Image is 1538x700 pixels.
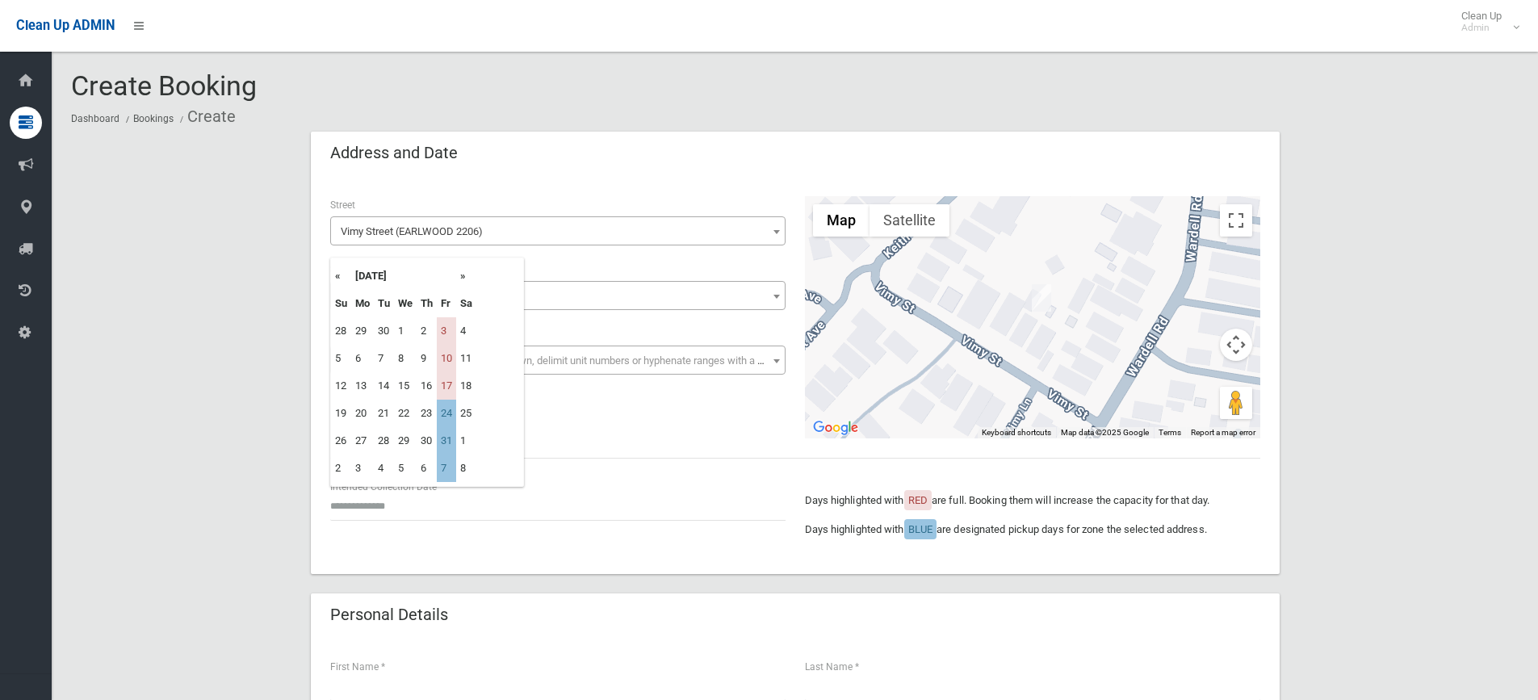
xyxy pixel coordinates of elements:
[805,491,1260,510] p: Days highlighted with are full. Booking them will increase the capacity for that day.
[1061,428,1149,437] span: Map data ©2025 Google
[437,290,456,317] th: Fr
[331,262,351,290] th: «
[1220,204,1252,237] button: Toggle fullscreen view
[1220,387,1252,419] button: Drag Pegman onto the map to open Street View
[417,317,437,345] td: 2
[374,372,394,400] td: 14
[331,290,351,317] th: Su
[437,455,456,482] td: 7
[351,345,374,372] td: 6
[908,494,928,506] span: RED
[908,523,932,535] span: BLUE
[456,262,476,290] th: »
[351,290,374,317] th: Mo
[456,427,476,455] td: 1
[1220,329,1252,361] button: Map camera controls
[417,290,437,317] th: Th
[351,372,374,400] td: 13
[374,345,394,372] td: 7
[351,262,456,290] th: [DATE]
[437,400,456,427] td: 24
[456,317,476,345] td: 4
[16,18,115,33] span: Clean Up ADMIN
[394,345,417,372] td: 8
[133,113,174,124] a: Bookings
[417,372,437,400] td: 16
[982,427,1051,438] button: Keyboard shortcuts
[331,372,351,400] td: 12
[331,455,351,482] td: 2
[394,290,417,317] th: We
[417,345,437,372] td: 9
[330,281,786,310] span: 3
[331,345,351,372] td: 5
[331,400,351,427] td: 19
[331,427,351,455] td: 26
[1159,428,1181,437] a: Terms (opens in new tab)
[1453,10,1518,34] span: Clean Up
[374,290,394,317] th: Tu
[437,345,456,372] td: 10
[456,290,476,317] th: Sa
[813,204,870,237] button: Show street map
[374,455,394,482] td: 4
[351,317,374,345] td: 29
[71,69,257,102] span: Create Booking
[374,317,394,345] td: 30
[334,220,782,243] span: Vimy Street (EARLWOOD 2206)
[374,400,394,427] td: 21
[805,520,1260,539] p: Days highlighted with are designated pickup days for zone the selected address.
[334,285,782,308] span: 3
[809,417,862,438] a: Open this area in Google Maps (opens a new window)
[351,400,374,427] td: 20
[417,455,437,482] td: 6
[394,372,417,400] td: 15
[456,372,476,400] td: 18
[311,599,467,631] header: Personal Details
[351,455,374,482] td: 3
[456,455,476,482] td: 8
[341,354,792,367] span: Select the unit number from the dropdown, delimit unit numbers or hyphenate ranges with a comma
[417,427,437,455] td: 30
[311,137,477,169] header: Address and Date
[456,345,476,372] td: 11
[1032,284,1051,312] div: 3 Vimy Street, EARLWOOD NSW 2206
[176,102,236,132] li: Create
[437,317,456,345] td: 3
[394,400,417,427] td: 22
[456,400,476,427] td: 25
[394,427,417,455] td: 29
[809,417,862,438] img: Google
[1191,428,1255,437] a: Report a map error
[1461,22,1502,34] small: Admin
[437,427,456,455] td: 31
[330,216,786,245] span: Vimy Street (EARLWOOD 2206)
[331,317,351,345] td: 28
[71,113,119,124] a: Dashboard
[394,455,417,482] td: 5
[351,427,374,455] td: 27
[374,427,394,455] td: 28
[870,204,949,237] button: Show satellite imagery
[437,372,456,400] td: 17
[417,400,437,427] td: 23
[394,317,417,345] td: 1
